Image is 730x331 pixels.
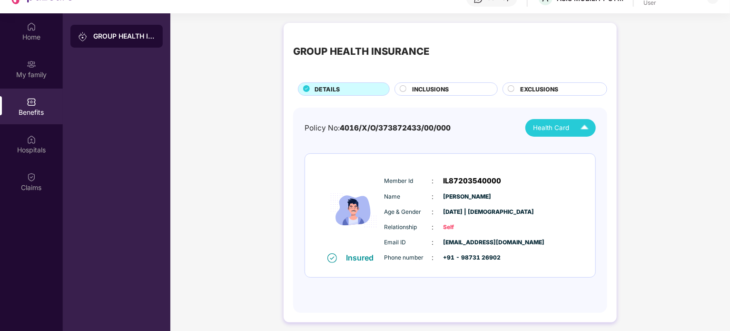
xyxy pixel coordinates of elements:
[27,60,36,69] img: svg+xml;base64,PHN2ZyB3aWR0aD0iMjAiIGhlaWdodD0iMjAiIHZpZXdCb3g9IjAgMCAyMCAyMCIgZmlsbD0ibm9uZSIgeG...
[78,32,88,41] img: svg+xml;base64,PHN2ZyB3aWR0aD0iMjAiIGhlaWdodD0iMjAiIHZpZXdCb3g9IjAgMCAyMCAyMCIgZmlsbD0ibm9uZSIgeG...
[444,208,491,217] span: [DATE] | [DEMOGRAPHIC_DATA]
[27,97,36,107] img: svg+xml;base64,PHN2ZyBpZD0iQmVuZWZpdHMiIHhtbG5zPSJodHRwOi8vd3d3LnczLm9yZy8yMDAwL3N2ZyIgd2lkdGg9Ij...
[444,253,491,262] span: +91 - 98731 26902
[340,123,451,132] span: 4016/X/O/373872433/00/000
[432,222,434,232] span: :
[444,192,491,201] span: [PERSON_NAME]
[327,253,337,263] img: svg+xml;base64,PHN2ZyB4bWxucz0iaHR0cDovL3d3dy53My5vcmcvMjAwMC9zdmciIHdpZHRoPSIxNiIgaGVpZ2h0PSIxNi...
[525,119,596,137] button: Health Card
[432,176,434,186] span: :
[385,192,432,201] span: Name
[385,223,432,232] span: Relationship
[305,122,451,134] div: Policy No:
[520,85,558,94] span: EXCLUSIONS
[93,31,155,41] div: GROUP HEALTH INSURANCE
[346,253,380,262] div: Insured
[576,120,593,136] img: Icuh8uwCUCF+XjCZyLQsAKiDCM9HiE6CMYmKQaPGkZKaA32CAAACiQcFBJY0IsAAAAASUVORK5CYII=
[385,253,432,262] span: Phone number
[412,85,449,94] span: INCLUSIONS
[293,44,429,59] div: GROUP HEALTH INSURANCE
[432,207,434,217] span: :
[432,237,434,248] span: :
[533,123,569,133] span: Health Card
[385,238,432,247] span: Email ID
[315,85,340,94] span: DETAILS
[444,238,491,247] span: [EMAIL_ADDRESS][DOMAIN_NAME]
[432,191,434,202] span: :
[385,208,432,217] span: Age & Gender
[27,135,36,144] img: svg+xml;base64,PHN2ZyBpZD0iSG9zcGl0YWxzIiB4bWxucz0iaHR0cDovL3d3dy53My5vcmcvMjAwMC9zdmciIHdpZHRoPS...
[27,172,36,182] img: svg+xml;base64,PHN2ZyBpZD0iQ2xhaW0iIHhtbG5zPSJodHRwOi8vd3d3LnczLm9yZy8yMDAwL3N2ZyIgd2lkdGg9IjIwIi...
[432,252,434,263] span: :
[444,175,502,187] span: IL87203540000
[385,177,432,186] span: Member Id
[444,223,491,232] span: Self
[325,168,382,252] img: icon
[27,22,36,31] img: svg+xml;base64,PHN2ZyBpZD0iSG9tZSIgeG1sbnM9Imh0dHA6Ly93d3cudzMub3JnLzIwMDAvc3ZnIiB3aWR0aD0iMjAiIG...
